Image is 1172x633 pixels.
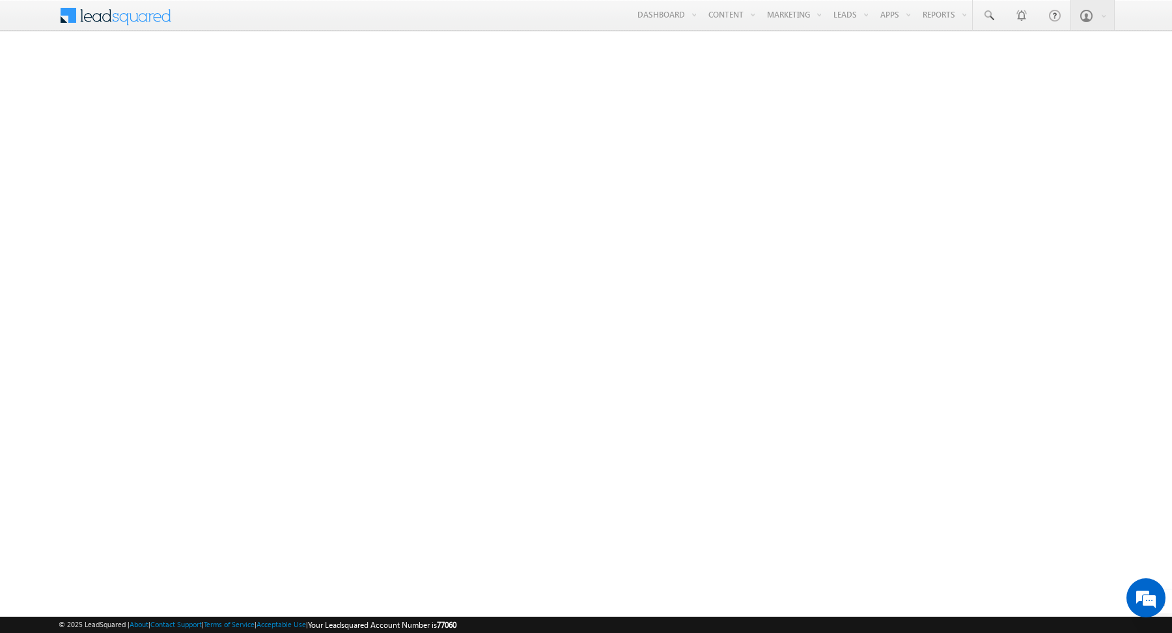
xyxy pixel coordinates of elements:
span: Your Leadsquared Account Number is [308,620,456,630]
a: Terms of Service [204,620,255,628]
a: About [130,620,148,628]
a: Acceptable Use [257,620,306,628]
span: 77060 [437,620,456,630]
span: © 2025 LeadSquared | | | | | [59,619,456,631]
a: Contact Support [150,620,202,628]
